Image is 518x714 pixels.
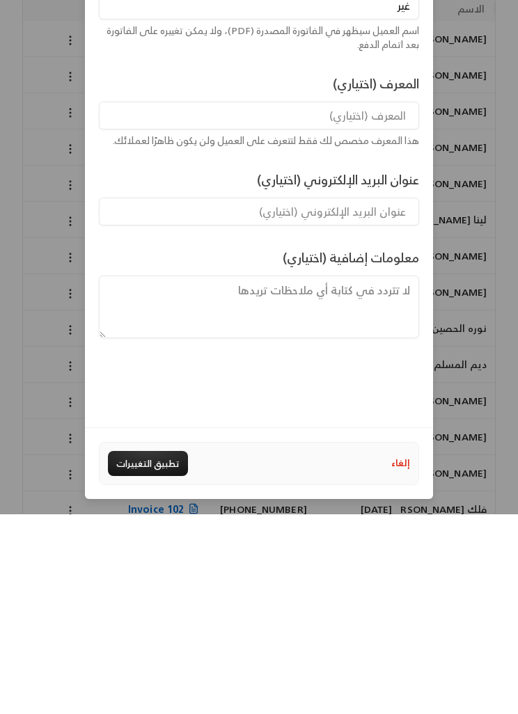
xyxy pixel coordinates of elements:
[99,398,419,426] input: عنوان البريد الإلكتروني (اختياري)
[99,192,419,220] input: اسم العميل
[363,68,419,88] label: رقم الجوال
[339,16,419,37] span: تعديل العميل
[283,448,419,468] label: معلومات إضافية (اختياري)
[391,657,410,671] button: إلغاء
[99,302,419,330] input: المعرف (اختياري)
[99,334,419,348] div: هذا المعرف مخصص لك فقط لتتعرف على العميل ولن يكون ظاهرًا لعملائك.
[99,128,419,142] div: لأسباب أمنية، لا يمكن تعديل رقم هاتف العميل لاحقًا. [PHONE_NUMBER]
[99,96,419,124] input: رقم الجوال
[333,274,419,294] label: المعرف (اختياري)
[358,164,419,184] label: اسم العميل
[99,224,419,252] div: اسم العميل سيظهر في الفاتورة المصدرة (PDF)، ولا يمكن تغييره على الفاتورة بعد اتمام الدفع.
[257,370,419,390] label: عنوان البريد الإلكتروني (اختياري)
[108,651,188,676] button: تطبيق التغييرات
